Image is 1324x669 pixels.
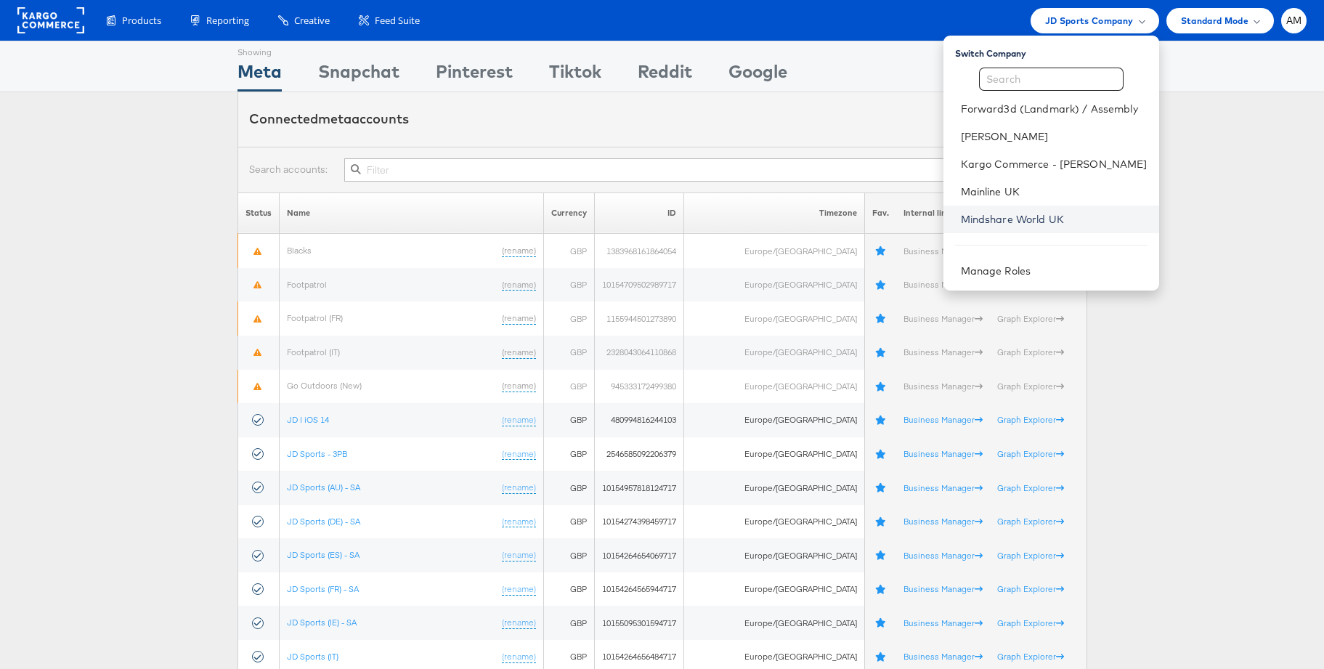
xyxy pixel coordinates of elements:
a: JD Sports - 3PB [287,448,347,459]
a: Forward3d (Landmark) / Assembly [961,102,1148,116]
a: (rename) [502,651,536,663]
a: Business Manager [903,448,983,459]
a: JD Sports (FR) - SA [287,583,359,594]
a: Graph Explorer [997,583,1064,594]
td: GBP [543,403,594,437]
div: Pinterest [436,59,513,92]
span: AM [1286,16,1302,25]
div: Reddit [638,59,692,92]
a: (rename) [502,279,536,291]
td: GBP [543,471,594,505]
a: (rename) [502,448,536,461]
a: Graph Explorer [997,381,1064,392]
a: JD | iOS 14 [287,414,329,425]
td: Europe/[GEOGRAPHIC_DATA] [683,234,864,268]
a: Business Manager [903,516,983,527]
th: Name [279,192,543,234]
a: Business Manager [903,482,983,493]
div: Tiktok [549,59,601,92]
a: Graph Explorer [997,482,1064,493]
a: Graph Explorer [997,516,1064,527]
td: GBP [543,234,594,268]
a: Footpatrol (FR) [287,312,343,323]
td: GBP [543,606,594,640]
th: Status [237,192,279,234]
td: 945333172499380 [594,370,683,404]
td: 480994816244103 [594,403,683,437]
td: Europe/[GEOGRAPHIC_DATA] [683,505,864,539]
input: Search [979,68,1124,91]
input: Filter [344,158,1075,182]
a: (rename) [502,245,536,257]
div: Google [728,59,787,92]
td: GBP [543,268,594,302]
a: Business Manager [903,651,983,662]
a: Business Manager [903,550,983,561]
a: Business Manager [903,617,983,628]
span: meta [318,110,352,127]
a: (rename) [502,516,536,528]
div: Snapchat [318,59,399,92]
td: Europe/[GEOGRAPHIC_DATA] [683,301,864,336]
td: 1155944501273890 [594,301,683,336]
a: Business Manager [903,414,983,425]
td: Europe/[GEOGRAPHIC_DATA] [683,471,864,505]
td: Europe/[GEOGRAPHIC_DATA] [683,606,864,640]
div: Connected accounts [249,110,409,129]
th: Currency [543,192,594,234]
th: Timezone [683,192,864,234]
td: Europe/[GEOGRAPHIC_DATA] [683,370,864,404]
a: [PERSON_NAME] [961,129,1148,144]
a: Graph Explorer [997,448,1064,459]
a: Mindshare World UK [961,212,1148,227]
a: JD Sports (AU) - SA [287,482,360,492]
a: Mainline UK [961,185,1148,199]
a: Graph Explorer [997,550,1064,561]
td: GBP [543,572,594,607]
span: JD Sports Company [1045,13,1134,28]
a: Graph Explorer [997,414,1064,425]
td: 10154264654069717 [594,538,683,572]
a: Graph Explorer [997,651,1064,662]
td: GBP [543,505,594,539]
td: 10155095301594717 [594,606,683,640]
span: Standard Mode [1181,13,1248,28]
a: Manage Roles [961,264,1031,277]
a: (rename) [502,583,536,596]
span: Feed Suite [375,14,420,28]
a: Business Manager [903,313,983,324]
a: JD Sports (ES) - SA [287,549,360,560]
td: 10154709502989717 [594,268,683,302]
a: Business Manager [903,346,983,357]
a: (rename) [502,346,536,359]
a: (rename) [502,617,536,629]
div: Meta [237,59,282,92]
td: 10154264565944717 [594,572,683,607]
td: 2546585092206379 [594,437,683,471]
div: Showing [237,41,282,59]
div: Switch Company [955,41,1159,60]
a: (rename) [502,380,536,392]
td: 10154274398459717 [594,505,683,539]
a: (rename) [502,312,536,325]
span: Creative [294,14,330,28]
td: GBP [543,437,594,471]
td: 2328043064110868 [594,336,683,370]
a: Business Manager [903,246,983,256]
a: (rename) [502,549,536,561]
a: Business Manager [903,583,983,594]
a: Blacks [287,245,312,256]
td: Europe/[GEOGRAPHIC_DATA] [683,538,864,572]
a: (rename) [502,414,536,426]
td: Europe/[GEOGRAPHIC_DATA] [683,268,864,302]
span: Reporting [206,14,249,28]
a: Go Outdoors (New) [287,380,362,391]
td: Europe/[GEOGRAPHIC_DATA] [683,336,864,370]
td: 1383968161864054 [594,234,683,268]
a: Footpatrol [287,279,327,290]
td: Europe/[GEOGRAPHIC_DATA] [683,572,864,607]
td: GBP [543,301,594,336]
th: ID [594,192,683,234]
a: JD Sports (DE) - SA [287,516,360,527]
a: JD Sports (IE) - SA [287,617,357,628]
